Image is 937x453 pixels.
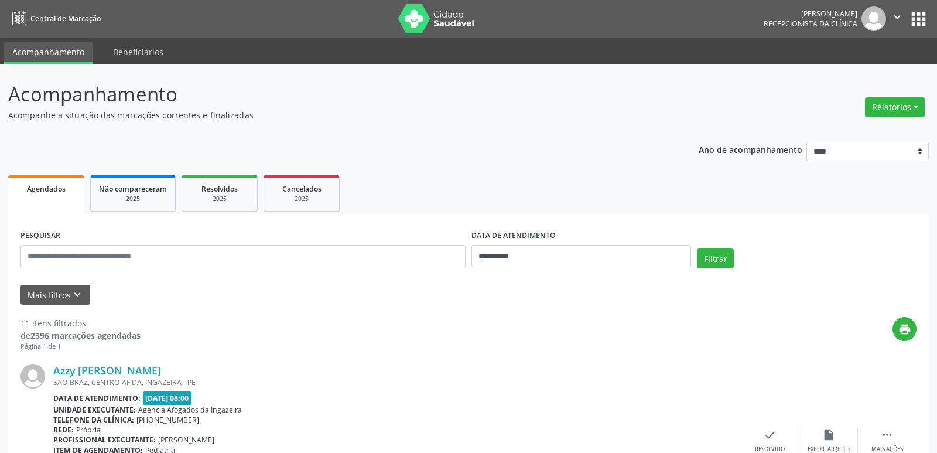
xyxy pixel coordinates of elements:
[99,195,167,203] div: 2025
[908,9,929,29] button: apps
[27,184,66,194] span: Agendados
[20,329,141,342] div: de
[822,428,835,441] i: insert_drive_file
[272,195,331,203] div: 2025
[136,415,199,425] span: [PHONE_NUMBER]
[20,227,60,245] label: PESQUISAR
[865,97,925,117] button: Relatórios
[891,11,904,23] i: 
[30,13,101,23] span: Central de Marcação
[892,317,917,341] button: print
[8,109,652,121] p: Acompanhe a situação das marcações correntes e finalizadas
[20,285,90,305] button: Mais filtroskeyboard_arrow_down
[764,9,857,19] div: [PERSON_NAME]
[53,377,741,387] div: SAO BRAZ, CENTRO AF DA, INGAZEIRA - PE
[886,6,908,31] button: 
[138,405,242,415] span: Agencia Afogados da Ingazeira
[8,9,101,28] a: Central de Marcação
[20,317,141,329] div: 11 itens filtrados
[53,425,74,435] b: Rede:
[20,342,141,352] div: Página 1 de 1
[4,42,93,64] a: Acompanhamento
[190,195,249,203] div: 2025
[30,330,141,341] strong: 2396 marcações agendadas
[76,425,101,435] span: Própria
[99,184,167,194] span: Não compareceram
[697,248,734,268] button: Filtrar
[699,142,802,156] p: Ano de acompanhamento
[71,288,84,301] i: keyboard_arrow_down
[861,6,886,31] img: img
[53,364,161,377] a: Azzy [PERSON_NAME]
[8,80,652,109] p: Acompanhamento
[143,391,192,405] span: [DATE] 08:00
[881,428,894,441] i: 
[53,393,141,403] b: Data de atendimento:
[282,184,322,194] span: Cancelados
[105,42,172,62] a: Beneficiários
[471,227,556,245] label: DATA DE ATENDIMENTO
[20,364,45,389] img: img
[898,323,911,336] i: print
[158,435,214,445] span: [PERSON_NAME]
[53,435,156,445] b: Profissional executante:
[764,19,857,29] span: Recepcionista da clínica
[201,184,238,194] span: Resolvidos
[764,428,777,441] i: check
[53,405,136,415] b: Unidade executante:
[53,415,134,425] b: Telefone da clínica:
